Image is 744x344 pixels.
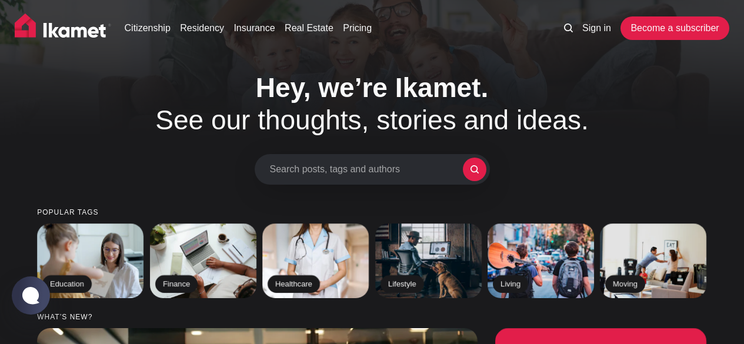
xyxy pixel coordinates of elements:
a: Finance [150,223,256,298]
a: Insurance [233,21,275,35]
a: Residency [180,21,224,35]
span: Hey, we’re Ikamet. [256,72,488,103]
small: Popular tags [37,209,707,216]
a: Moving [600,223,706,298]
h2: Moving [605,275,645,293]
a: Become a subscriber [620,16,729,40]
h1: See our thoughts, stories and ideas. [122,72,622,136]
a: Healthcare [262,223,369,298]
a: Real Estate [285,21,333,35]
a: Education [37,223,144,298]
h2: Finance [155,275,198,293]
a: Pricing [343,21,372,35]
h2: Lifestyle [381,275,424,293]
a: Lifestyle [375,223,482,298]
h2: Living [493,275,528,293]
a: Living [488,223,594,298]
a: Citizenship [125,21,171,35]
img: Ikamet home [15,14,111,43]
h2: Healthcare [268,275,320,293]
h2: Education [42,275,92,293]
a: Sign in [582,21,611,35]
small: What’s new? [37,313,707,321]
span: Search posts, tags and authors [270,163,463,175]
